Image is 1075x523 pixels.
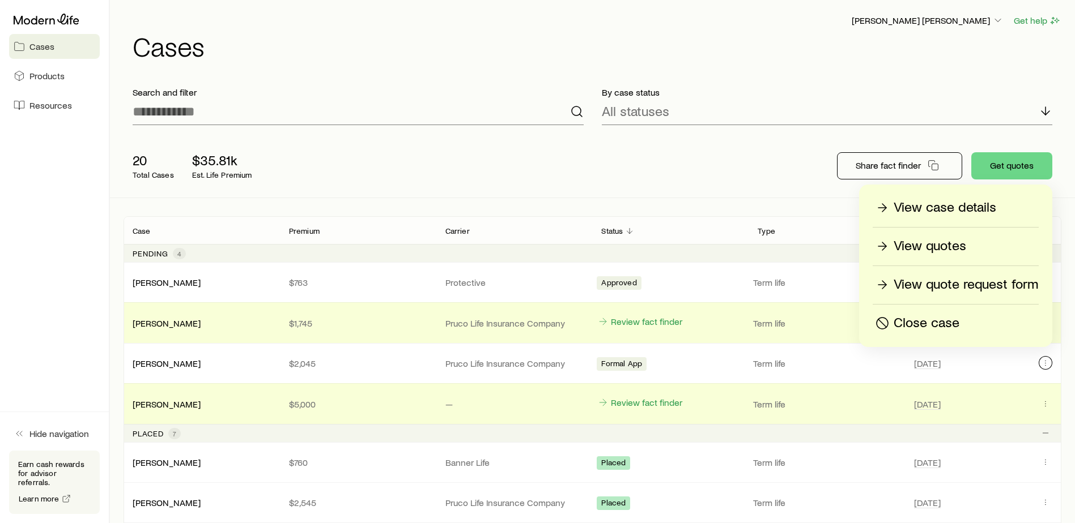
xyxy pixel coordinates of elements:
a: Review fact finder [597,315,683,328]
p: All statuses [602,103,669,119]
button: Hide navigation [9,421,100,446]
p: Placed [133,429,164,438]
button: [PERSON_NAME] [PERSON_NAME] [851,14,1004,28]
div: [PERSON_NAME] [133,497,201,509]
p: Premium [289,226,320,235]
p: By case status [602,87,1053,98]
span: [DATE] [914,398,941,410]
p: Close case [894,314,959,332]
a: [PERSON_NAME] [133,457,201,468]
span: Placed [601,458,626,470]
p: Pruco Life Insurance Company [445,358,584,369]
p: Pending [133,249,168,258]
a: [PERSON_NAME] [133,318,201,328]
div: [PERSON_NAME] [133,318,201,329]
p: Carrier [445,226,470,235]
span: [DATE] [914,497,941,508]
span: [DATE] [914,457,941,468]
span: 7 [173,429,176,438]
a: Resources [9,93,100,118]
a: Review fact finder [597,396,683,409]
p: Term life [753,457,900,468]
p: Term life [753,277,900,288]
span: Approved [601,278,636,290]
span: Cases [29,41,54,52]
span: Placed [601,498,626,510]
button: Share fact finder [837,152,962,179]
button: Get quotes [971,152,1052,179]
p: Protective [445,277,584,288]
p: View case details [894,199,996,217]
p: [PERSON_NAME] [PERSON_NAME] [852,15,1004,26]
p: Term life [753,318,900,329]
p: 20 [133,152,174,168]
span: Products [29,70,65,82]
p: View quote request form [894,276,1038,294]
p: $5,000 [289,398,427,410]
div: [PERSON_NAME] [133,457,201,469]
p: $1,745 [289,318,427,329]
span: Resources [29,100,72,111]
p: Case [133,226,151,235]
span: Learn more [19,495,60,503]
p: Status [601,226,623,235]
div: [PERSON_NAME] [133,398,201,410]
a: [PERSON_NAME] [133,398,201,409]
a: [PERSON_NAME] [133,497,201,508]
p: Term life [753,398,900,410]
p: $2,045 [289,358,427,369]
span: Formal App [601,359,642,371]
span: 4 [177,249,181,258]
p: Term life [753,358,900,369]
p: Banner Life [445,457,584,468]
p: Type [758,226,775,235]
p: Est. Life Premium [192,170,252,179]
p: Pruco Life Insurance Company [445,497,584,508]
p: $35.81k [192,152,252,168]
p: $760 [289,457,427,468]
p: Share fact finder [856,160,921,171]
h1: Cases [133,32,1061,59]
button: Get help [1013,14,1061,27]
div: [PERSON_NAME] [133,358,201,370]
a: View quotes [873,237,1039,256]
span: Hide navigation [29,428,89,439]
a: Products [9,63,100,88]
div: Earn cash rewards for advisor referrals.Learn more [9,451,100,514]
a: [PERSON_NAME] [133,277,201,288]
p: $2,545 [289,497,427,508]
a: [PERSON_NAME] [133,358,201,368]
p: Total Cases [133,170,174,179]
a: View quote request form [873,275,1039,295]
a: Cases [9,34,100,59]
p: — [445,398,584,410]
div: [PERSON_NAME] [133,277,201,289]
span: [DATE] [914,358,941,369]
p: Earn cash rewards for advisor referrals. [18,460,91,487]
p: View quotes [894,237,966,255]
p: Term life [753,497,900,508]
button: Close case [873,314,1039,333]
p: $763 [289,277,427,288]
a: View case details [873,198,1039,218]
p: Pruco Life Insurance Company [445,318,584,329]
p: Search and filter [133,87,584,98]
